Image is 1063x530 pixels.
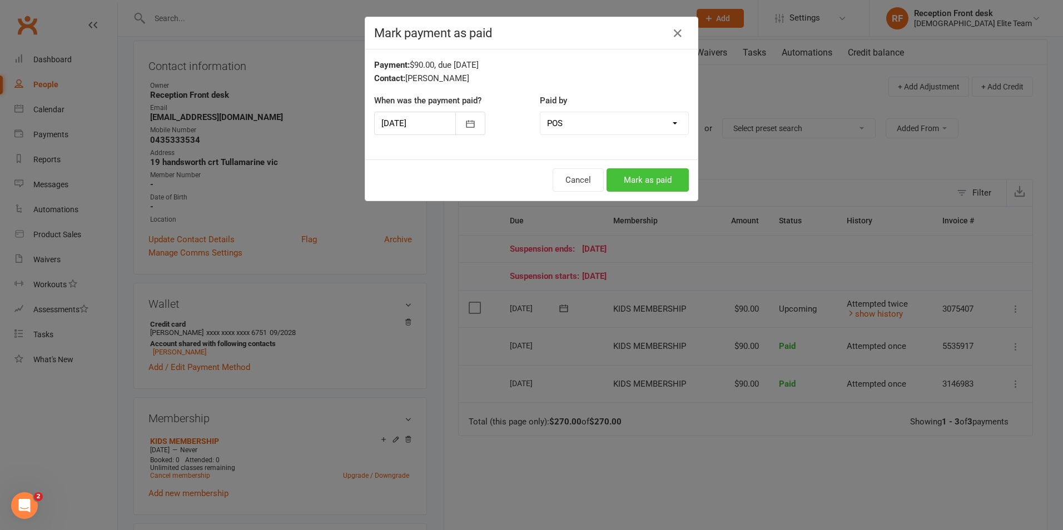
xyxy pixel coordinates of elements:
[34,492,43,501] span: 2
[11,492,38,519] iframe: Intercom live chat
[374,73,405,83] strong: Contact:
[374,60,410,70] strong: Payment:
[540,94,567,107] label: Paid by
[669,24,687,42] button: Close
[374,72,689,85] div: [PERSON_NAME]
[607,168,689,192] button: Mark as paid
[374,94,481,107] label: When was the payment paid?
[374,58,689,72] div: $90.00, due [DATE]
[374,26,689,40] h4: Mark payment as paid
[553,168,604,192] button: Cancel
